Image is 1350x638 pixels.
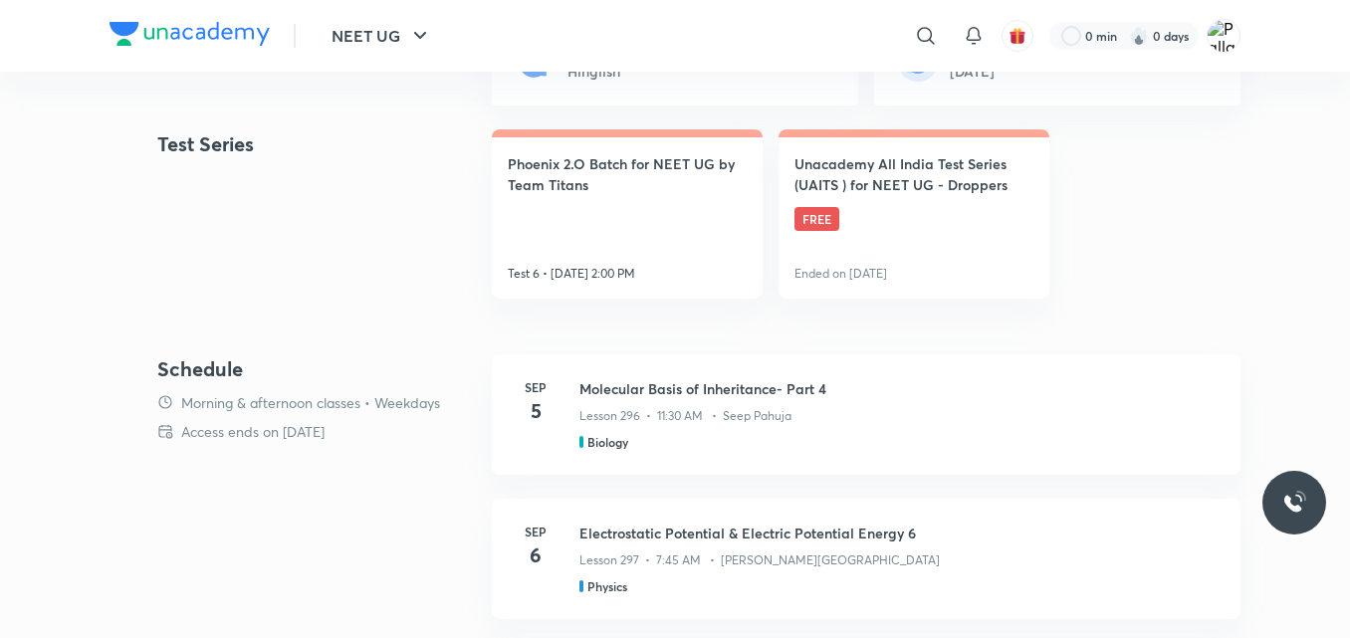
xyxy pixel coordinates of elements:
[1282,491,1306,515] img: ttu
[794,153,1033,195] h4: Unacademy All India Test Series (UAITS ) for NEET UG - Droppers
[508,153,747,195] h4: Phoenix 2.O Batch for NEET UG by Team Titans
[320,16,444,56] button: NEET UG
[492,354,1240,499] a: Sep5Molecular Basis of Inheritance- Part 4Lesson 296 • 11:30 AM • Seep PahujaBiology
[1002,20,1033,52] button: avatar
[779,129,1049,299] a: Unacademy All India Test Series (UAITS ) for NEET UG - DroppersFREEEnded on [DATE]
[794,207,839,231] span: FREE
[516,378,556,396] h6: Sep
[508,265,635,283] p: Test 6 • [DATE] 2:00 PM
[1207,19,1240,53] img: Pallavi Verma
[587,577,627,595] h5: Physics
[516,523,556,540] h6: Sep
[110,22,270,46] img: Company Logo
[516,396,556,426] h4: 5
[157,129,333,299] h4: Test Series
[579,551,940,569] p: Lesson 297 • 7:45 AM • [PERSON_NAME][GEOGRAPHIC_DATA]
[579,523,1217,543] h3: Electrostatic Potential & Electric Potential Energy 6
[516,540,556,570] h4: 6
[579,378,1217,399] h3: Molecular Basis of Inheritance- Part 4
[794,265,887,283] p: Ended on [DATE]
[181,392,440,413] p: Morning & afternoon classes • Weekdays
[587,433,628,451] h5: Biology
[157,354,476,384] h4: Schedule
[492,129,763,299] a: Phoenix 2.O Batch for NEET UG by Team TitansTest 6 • [DATE] 2:00 PM
[1009,27,1026,45] img: avatar
[1129,26,1149,46] img: streak
[110,22,270,51] a: Company Logo
[579,407,791,425] p: Lesson 296 • 11:30 AM • Seep Pahuja
[181,421,325,442] p: Access ends on [DATE]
